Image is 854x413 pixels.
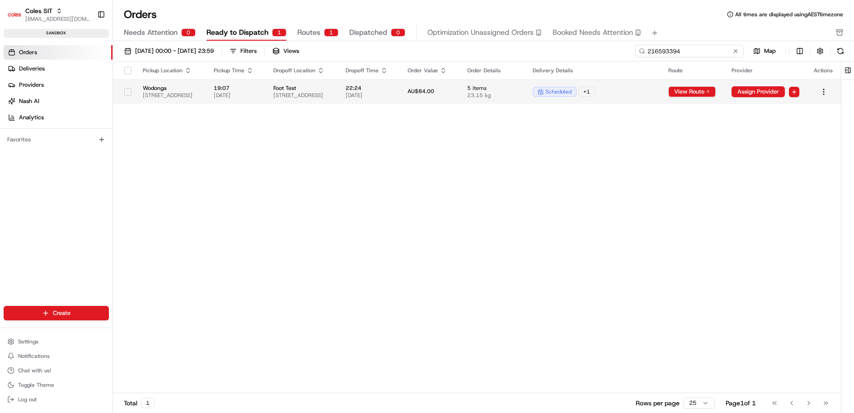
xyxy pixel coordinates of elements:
p: Welcome 👋 [9,36,164,50]
span: [STREET_ADDRESS] [273,92,331,99]
button: Toggle Theme [4,379,109,391]
div: Delivery Details [533,67,654,74]
button: [EMAIL_ADDRESS][DOMAIN_NAME] [25,15,90,23]
span: Wodonga [143,84,199,92]
span: Toggle Theme [18,381,54,389]
div: Dropoff Time [346,67,394,74]
img: 1736555255976-a54dd68f-1ca7-489b-9aae-adbdc363a1c4 [9,86,25,102]
button: Filters [225,45,261,57]
button: Coles SITColes SIT[EMAIL_ADDRESS][DOMAIN_NAME] [4,4,94,25]
button: Refresh [834,45,847,57]
button: Settings [4,335,109,348]
span: Orders [19,48,37,56]
span: Notifications [18,352,50,360]
span: Map [764,47,776,55]
span: Ready to Dispatch [206,27,268,38]
span: All times are displayed using AEST timezone [735,11,843,18]
button: Coles SIT [25,6,52,15]
div: sandbox [4,29,109,38]
div: 1 [324,28,338,37]
div: Pickup Location [143,67,199,74]
span: Dispatched [349,27,387,38]
input: Clear [23,58,149,67]
span: [DATE] [214,92,259,99]
a: Powered byPylon [64,152,109,160]
span: 22:24 [346,84,394,92]
span: Views [283,47,299,55]
div: Order Value [408,67,452,74]
button: Chat with us! [4,364,109,377]
button: Log out [4,393,109,406]
div: Total [124,398,155,408]
a: Deliveries [4,61,113,76]
span: API Documentation [85,131,145,140]
div: We're available if you need us! [31,95,114,102]
div: Pickup Time [214,67,259,74]
div: Start new chat [31,86,148,95]
span: [DATE] 00:00 - [DATE] 23:59 [135,47,214,55]
span: Log out [18,396,37,403]
div: 📗 [9,131,16,139]
span: Foot Test [273,84,331,92]
span: Nash AI [19,97,39,105]
a: 📗Knowledge Base [5,127,73,143]
span: Needs Attention [124,27,178,38]
div: 0 [391,28,405,37]
button: View Route [668,86,716,97]
div: Dropoff Location [273,67,331,74]
img: Coles SIT [7,7,22,22]
span: 5 items [467,84,519,92]
span: scheduled [545,88,572,95]
span: Knowledge Base [18,131,69,140]
div: Actions [814,67,834,74]
a: Analytics [4,110,113,125]
button: Views [268,45,303,57]
div: 💻 [76,131,84,139]
div: + 1 [578,87,595,97]
span: Settings [18,338,38,345]
h1: Orders [124,7,157,22]
span: [STREET_ADDRESS] [143,92,199,99]
div: Provider [732,67,799,74]
div: 1 [272,28,286,37]
input: Type to search [635,45,744,57]
button: [DATE] 00:00 - [DATE] 23:59 [120,45,218,57]
span: [DATE] [346,92,394,99]
div: Favorites [4,132,109,147]
img: Nash [9,9,27,27]
div: Route [668,67,717,74]
span: Analytics [19,113,44,122]
button: Map [747,46,782,56]
p: Rows per page [636,399,680,408]
div: Order Details [467,67,519,74]
div: Filters [240,47,257,55]
span: Providers [19,81,44,89]
span: Deliveries [19,65,45,73]
button: Notifications [4,350,109,362]
button: Create [4,306,109,320]
a: Providers [4,78,113,92]
a: 💻API Documentation [73,127,149,143]
a: Orders [4,45,113,60]
button: Start new chat [154,89,164,99]
span: Pylon [90,153,109,160]
div: 1 [141,398,155,408]
span: Optimization Unassigned Orders [427,27,534,38]
span: 19:07 [214,84,259,92]
span: 23.15 kg [467,92,519,99]
div: Page 1 of 1 [726,399,756,408]
div: 0 [181,28,196,37]
a: Nash AI [4,94,113,108]
span: Routes [297,27,320,38]
span: AU$84.00 [408,88,434,95]
span: Chat with us! [18,367,51,374]
span: Create [53,309,70,317]
button: Assign Provider [732,86,785,97]
span: Booked Needs Attention [553,27,633,38]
